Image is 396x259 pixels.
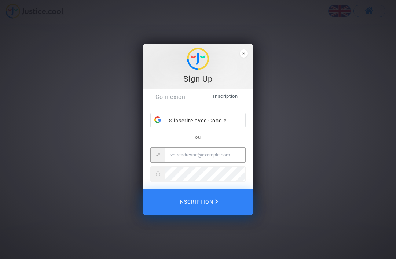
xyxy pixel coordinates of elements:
[178,194,218,210] span: Inscription
[195,134,201,140] span: ou
[151,113,245,128] div: S’inscrire avec Google
[240,49,248,58] span: close
[165,167,245,181] input: Password
[198,89,253,104] span: Inscription
[147,74,249,85] div: Sign Up
[165,148,245,162] input: Email
[143,89,198,106] a: Connexion
[143,189,253,215] button: Inscription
